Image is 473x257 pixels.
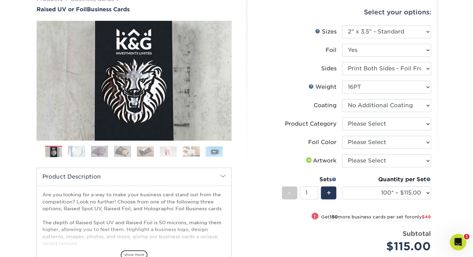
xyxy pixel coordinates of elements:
div: $115.00 [347,238,431,255]
span: $49 [422,214,431,219]
span: only [412,214,431,219]
img: Business Cards 03 [91,145,108,157]
div: Weight [308,83,337,91]
img: Business Cards 01 [45,143,62,160]
div: Sets [282,175,337,184]
div: Product Category [285,120,337,128]
iframe: Intercom live chat [450,234,466,250]
div: Sizes [315,28,337,36]
strong: 150 [330,214,338,219]
div: Foil Color [308,138,337,146]
a: Raised UV or FoilBusiness Cards [37,6,232,13]
div: Quantity per Set [342,175,431,184]
div: Artwork [305,157,337,165]
small: Get more business cards per set for [321,214,431,221]
div: Foil [326,46,337,54]
img: Business Cards 04 [114,145,131,157]
span: Raised UV or Foil [37,6,87,13]
span: ! [314,213,316,220]
h1: Business Cards [37,6,232,13]
iframe: Google Customer Reviews [2,236,58,255]
strong: Subtotal [403,230,431,237]
div: Sides [321,65,337,73]
span: 1 [464,234,469,239]
img: Business Cards 02 [68,145,85,157]
img: Business Cards 06 [160,146,177,157]
div: Coating [314,101,337,110]
span: - [288,188,291,198]
img: Business Cards 08 [206,146,223,157]
span: + [326,188,331,198]
img: Business Cards 07 [183,146,200,157]
img: Business Cards 05 [137,146,154,157]
h2: Product Description [37,168,231,185]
